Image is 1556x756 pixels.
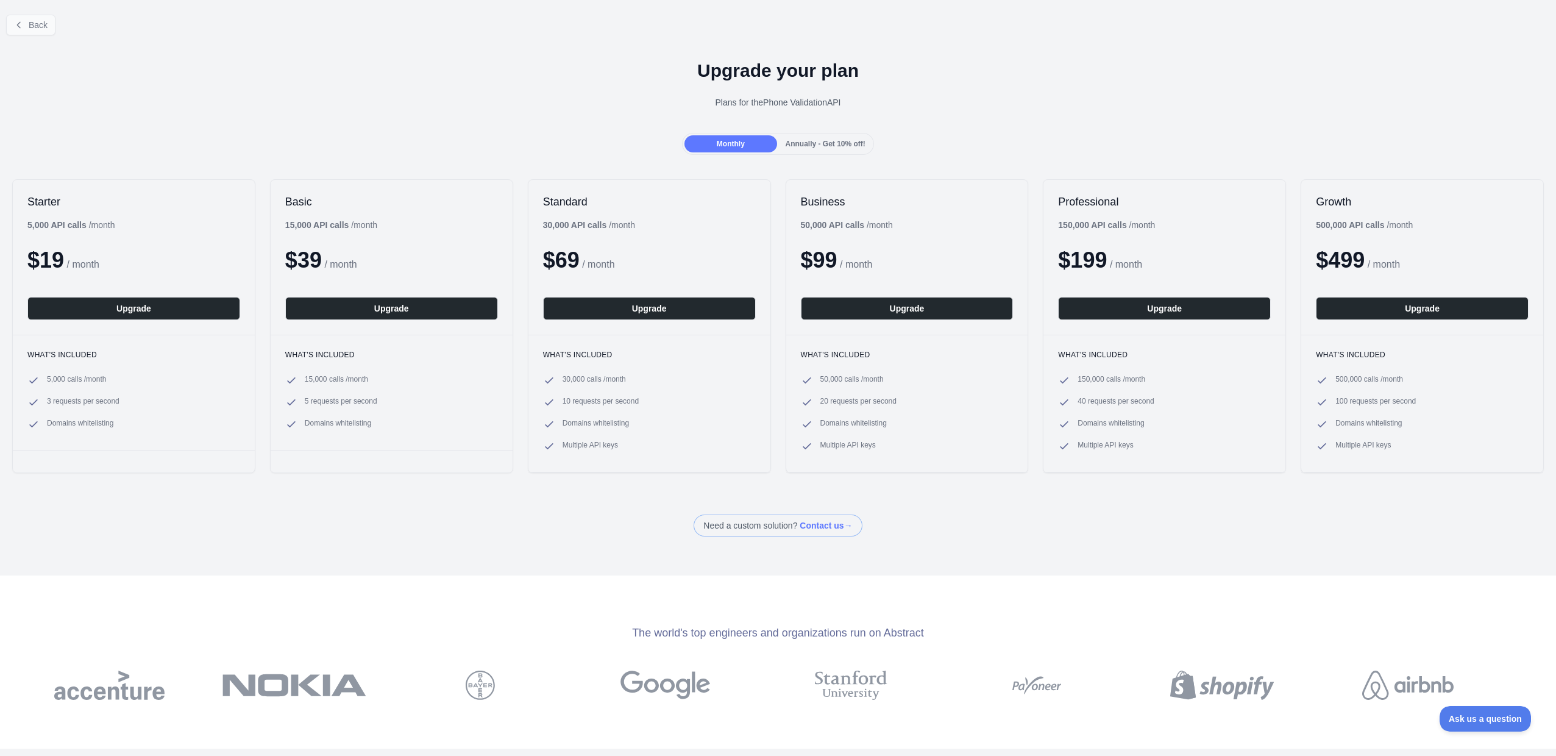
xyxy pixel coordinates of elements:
[543,194,756,209] h2: Standard
[1058,194,1271,209] h2: Professional
[801,248,837,273] span: $ 99
[1058,219,1155,231] div: / month
[1058,248,1107,273] span: $ 199
[1440,706,1532,732] iframe: Toggle Customer Support
[801,220,865,230] b: 50,000 API calls
[1058,220,1126,230] b: 150,000 API calls
[801,194,1014,209] h2: Business
[801,219,893,231] div: / month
